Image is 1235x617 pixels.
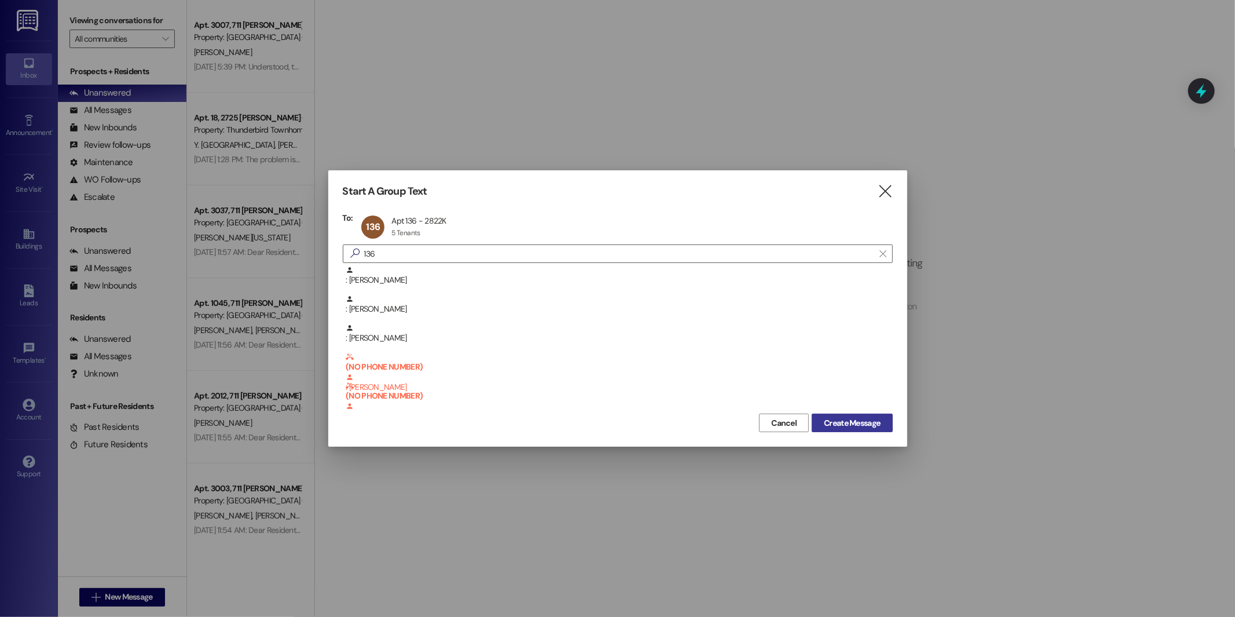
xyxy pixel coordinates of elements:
div: Apt 136 - 2822K [391,216,446,226]
div: : [PERSON_NAME] [346,324,893,344]
div: 5 Tenants [391,228,420,238]
div: (NO PHONE NUMBER) : [PERSON_NAME] [343,353,893,382]
div: : [PERSON_NAME] [346,295,893,315]
h3: To: [343,213,353,223]
span: Cancel [771,417,797,429]
button: Cancel [759,414,809,432]
div: : [PERSON_NAME] [346,382,893,423]
i:  [877,185,893,198]
h3: Start A Group Text [343,185,427,198]
span: 136 [367,221,380,233]
div: (NO PHONE NUMBER) : [PERSON_NAME] [343,382,893,411]
input: Search for any contact or apartment [364,246,874,262]
div: : [PERSON_NAME] [343,266,893,295]
button: Create Message [812,414,892,432]
b: (NO PHONE NUMBER) [346,382,893,401]
div: : [PERSON_NAME] [346,266,893,286]
button: Clear text [874,245,892,262]
span: Create Message [824,417,880,429]
i:  [879,249,886,258]
div: : [PERSON_NAME] [343,324,893,353]
i:  [346,247,364,260]
div: : [PERSON_NAME] [346,353,893,394]
div: : [PERSON_NAME] [343,295,893,324]
b: (NO PHONE NUMBER) [346,353,893,372]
